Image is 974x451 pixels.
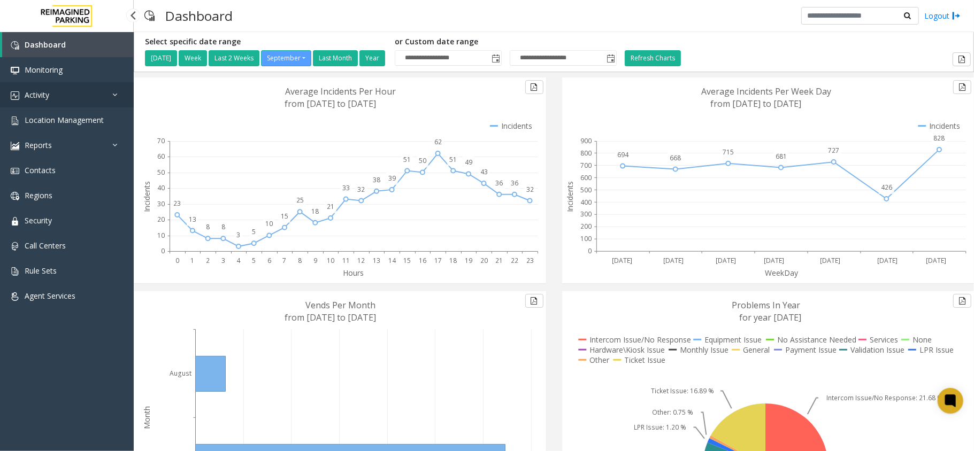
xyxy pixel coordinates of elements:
text: 6 [267,256,271,265]
text: Month [142,406,152,429]
button: Export to pdf [953,80,971,94]
text: 23 [173,199,181,208]
text: 18 [449,256,457,265]
span: Location Management [25,115,104,125]
span: Toggle popup [489,51,501,66]
text: 694 [617,150,628,159]
text: 8 [206,222,210,231]
button: Export to pdf [953,294,971,308]
text: 2 [206,256,210,265]
text: 800 [580,149,592,158]
button: Week [179,50,207,66]
text: 668 [670,153,681,162]
text: 21 [327,202,334,211]
text: 30 [157,199,165,208]
text: Vends Per Month [305,299,375,311]
text: 7 [283,256,287,265]
text: 14 [388,256,396,265]
img: 'icon' [11,192,19,200]
img: 'icon' [11,91,19,100]
button: Export to pdf [525,80,543,94]
button: Export to pdf [525,294,543,308]
text: 8 [221,222,225,231]
text: 32 [526,185,534,194]
img: 'icon' [11,292,19,301]
text: 51 [403,155,411,164]
text: 49 [465,158,472,167]
button: Export to pdf [953,52,971,66]
span: Call Centers [25,240,66,251]
text: 20 [157,215,165,224]
text: 32 [357,185,365,194]
span: Reports [25,140,52,150]
text: 600 [580,173,592,182]
text: 60 [157,152,165,161]
img: 'icon' [11,242,19,251]
span: Monitoring [25,65,63,75]
text: 200 [580,222,592,231]
text: 10 [327,256,334,265]
text: Incidents [565,181,575,212]
text: WeekDay [765,268,799,278]
img: 'icon' [11,267,19,276]
h5: or Custom date range [395,37,617,46]
text: 43 [480,167,488,176]
text: 36 [495,178,503,188]
h3: Dashboard [160,3,238,29]
text: [DATE] [926,256,946,265]
text: 681 [776,152,787,161]
text: 426 [881,183,892,192]
text: Problems In Year [732,299,801,311]
span: Contacts [25,165,56,175]
img: 'icon' [11,116,19,125]
text: 700 [580,161,592,170]
text: 10 [265,220,273,229]
text: Other: 0.75 % [652,408,693,417]
text: 10 [157,231,165,240]
text: Average Incidents Per Hour [286,85,396,97]
text: 18 [311,207,319,216]
text: from [DATE] to [DATE] [285,312,376,323]
text: 13 [373,256,380,265]
text: 39 [388,174,396,183]
text: 50 [419,157,426,166]
text: 4 [237,256,241,265]
text: 100 [580,235,592,244]
text: 40 [157,184,165,193]
text: Intercom Issue/No Response: 21.68 % [827,393,944,402]
button: Last 2 Weeks [209,50,259,66]
text: 0 [161,247,165,256]
text: 19 [465,256,472,265]
text: [DATE] [820,256,840,265]
text: LPR Issue: 1.20 % [634,423,686,432]
text: 11 [342,256,350,265]
text: [DATE] [716,256,736,265]
text: 22 [511,256,518,265]
button: [DATE] [145,50,177,66]
button: Last Month [313,50,358,66]
span: Dashboard [25,40,66,50]
a: Dashboard [2,32,134,57]
text: 727 [828,146,839,155]
text: 8 [298,256,302,265]
img: 'icon' [11,66,19,75]
img: 'icon' [11,142,19,150]
img: 'icon' [11,167,19,175]
button: September [261,50,311,66]
text: 16 [419,256,426,265]
img: pageIcon [144,3,155,29]
text: 51 [449,155,457,164]
text: 50 [157,168,165,177]
text: 25 [296,196,304,205]
span: Rule Sets [25,266,57,276]
text: 0 [175,256,179,265]
text: for year [DATE] [739,312,802,323]
text: Average Incidents Per Week Day [701,85,831,97]
text: 900 [580,136,592,145]
text: 0 [588,247,592,256]
text: 23 [526,256,534,265]
text: [DATE] [611,256,632,265]
span: Regions [25,190,52,200]
text: 15 [403,256,411,265]
text: [DATE] [663,256,684,265]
